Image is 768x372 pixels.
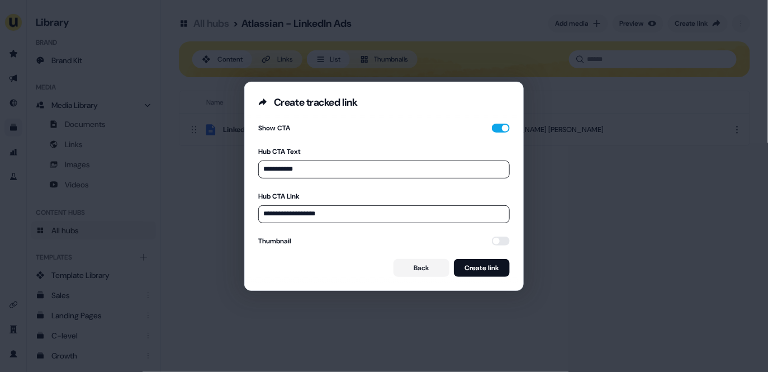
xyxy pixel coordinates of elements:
div: Thumbnail [258,237,291,246]
div: Show CTA [258,123,290,134]
div: Create tracked link [274,96,357,109]
button: Back [394,259,449,277]
label: Hub CTA Text [258,147,510,156]
label: Hub CTA Link [258,192,510,201]
button: Create link [454,259,510,277]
